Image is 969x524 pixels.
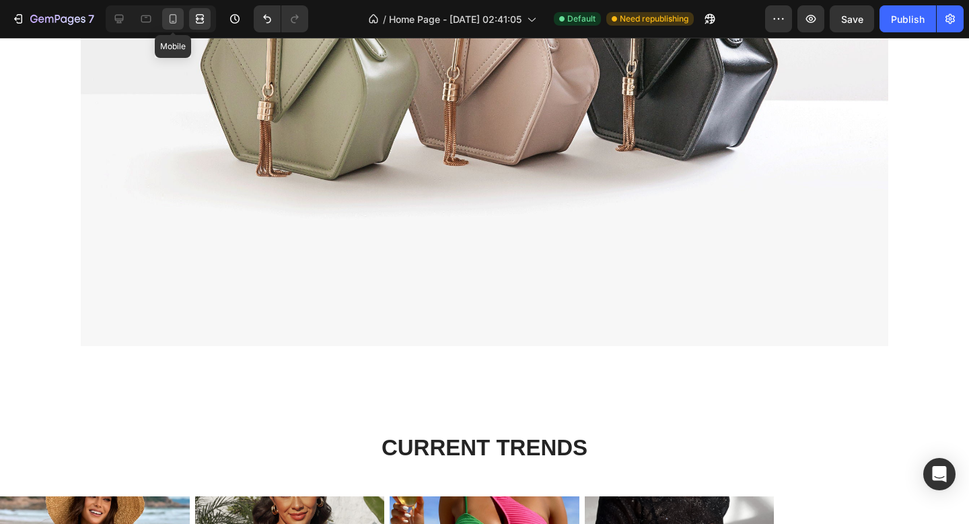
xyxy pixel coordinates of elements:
[880,5,936,32] button: Publish
[923,458,956,490] div: Open Intercom Messenger
[830,5,874,32] button: Save
[841,13,863,25] span: Save
[88,11,94,27] p: 7
[81,395,888,426] h2: CURRENT TRENDS
[254,5,308,32] div: Undo/Redo
[383,12,386,26] span: /
[389,12,522,26] span: Home Page - [DATE] 02:41:05
[5,5,100,32] button: 7
[620,13,688,25] span: Need republishing
[891,12,925,26] div: Publish
[567,13,596,25] span: Default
